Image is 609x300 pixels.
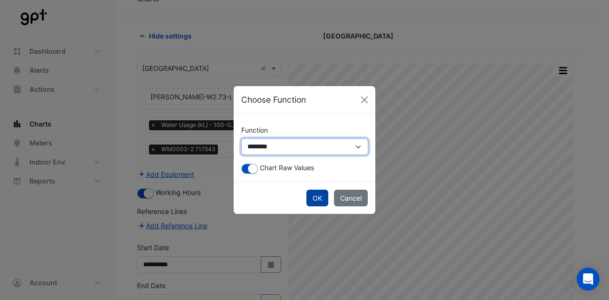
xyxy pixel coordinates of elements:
[241,94,306,106] h5: Choose Function
[306,190,328,206] button: OK
[241,122,268,138] label: Function
[577,268,599,290] div: Open Intercom Messenger
[260,164,314,172] span: Chart Raw Values
[334,190,368,206] button: Cancel
[357,93,372,107] button: Close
